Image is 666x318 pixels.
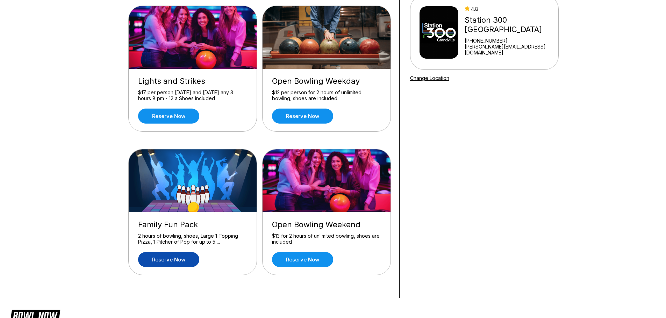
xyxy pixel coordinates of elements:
[272,76,381,86] div: Open Bowling Weekday
[263,6,391,69] img: Open Bowling Weekday
[465,6,555,12] div: 4.8
[272,89,381,102] div: $12 per person for 2 hours of unlimited bowling, shoes are included.
[410,75,449,81] a: Change Location
[465,44,555,56] a: [PERSON_NAME][EMAIL_ADDRESS][DOMAIN_NAME]
[129,6,257,69] img: Lights and Strikes
[138,89,247,102] div: $17 per person [DATE] and [DATE] any 3 hours 8 pm - 12 a Shoes included
[138,233,247,245] div: 2 hours of bowling, shoes, Large 1 Topping Pizza, 1 Pitcher of Pop for up to 5 ...
[272,252,333,267] a: Reserve now
[129,149,257,212] img: Family Fun Pack
[263,149,391,212] img: Open Bowling Weekend
[138,109,199,124] a: Reserve now
[138,76,247,86] div: Lights and Strikes
[465,38,555,44] div: [PHONE_NUMBER]
[465,15,555,34] div: Station 300 [GEOGRAPHIC_DATA]
[420,6,459,59] img: Station 300 Grandville
[272,109,333,124] a: Reserve now
[138,252,199,267] a: Reserve now
[138,220,247,229] div: Family Fun Pack
[272,220,381,229] div: Open Bowling Weekend
[272,233,381,245] div: $13 for 2 hours of unlimited bowling, shoes are included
